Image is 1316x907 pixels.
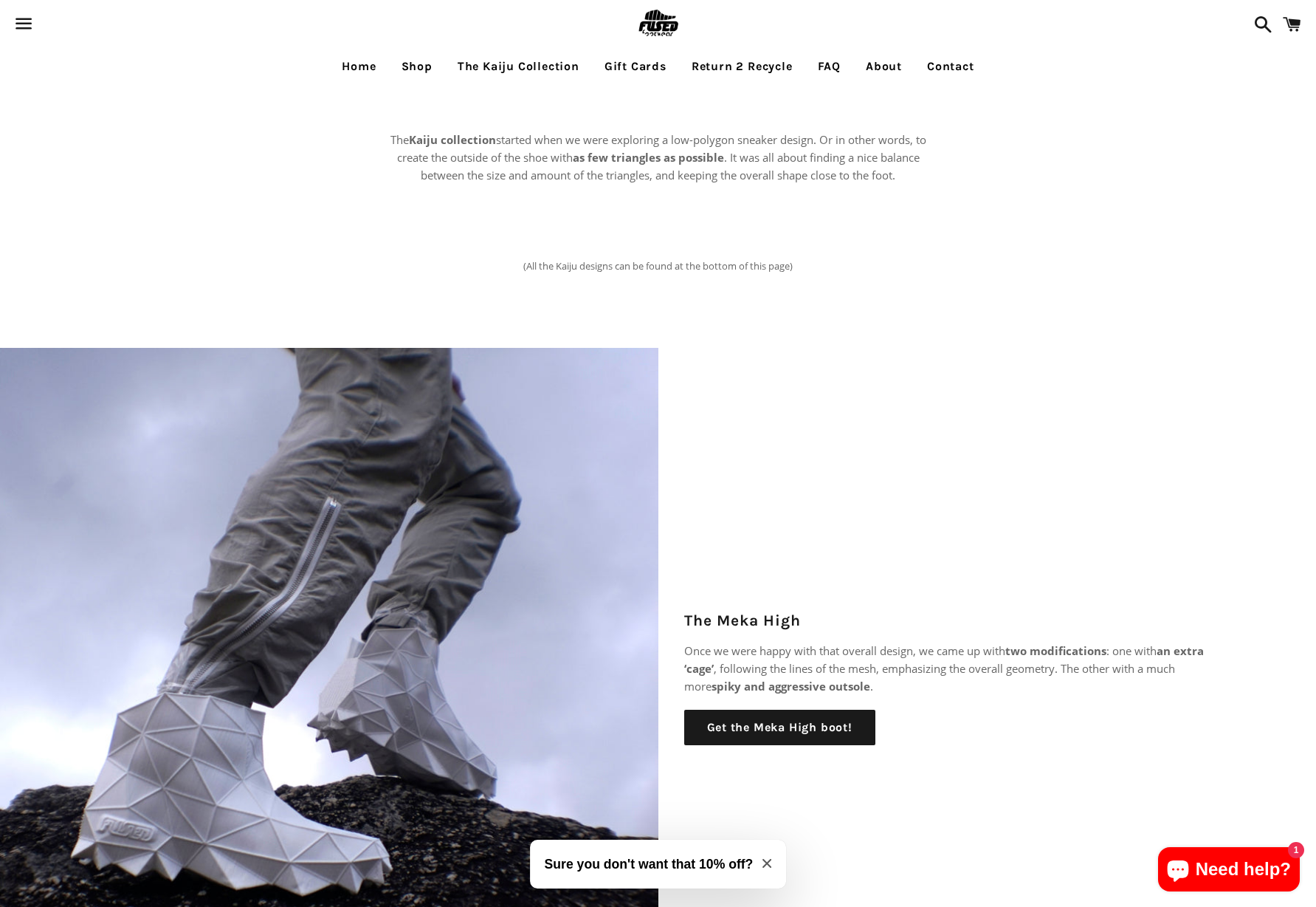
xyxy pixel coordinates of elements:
[385,131,931,184] p: The started when we were exploring a low-polygon sneaker design. Or in other words, to create the...
[681,48,804,85] a: Return 2 Recycle
[684,610,1208,632] h2: The Meka High
[593,48,678,85] a: Gift Cards
[855,48,913,85] a: About
[480,243,836,289] p: (All the Kaiju designs can be found at the bottom of this page)
[916,48,985,85] a: Contact
[447,48,590,85] a: The Kaiju Collection
[1154,847,1304,895] inbox-online-store-chat: Shopify online store chat
[1005,643,1106,658] strong: two modifications
[331,48,387,85] a: Home
[807,48,852,85] a: FAQ
[684,642,1208,695] p: Once we were happy with that overall design, we came up with : one with , following the lines of ...
[684,710,875,745] a: Get the Meka High boot!
[409,132,496,147] strong: Kaiju collection
[390,48,444,85] a: Shop
[712,679,870,694] strong: spiky and aggressive outsole
[573,150,724,165] strong: as few triangles as possible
